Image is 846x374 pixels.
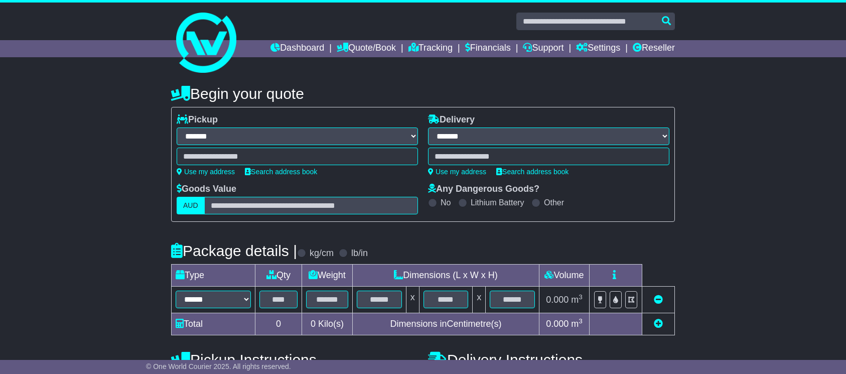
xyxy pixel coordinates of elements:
a: Use my address [177,168,235,176]
td: Dimensions (L x W x H) [352,265,539,287]
span: 0.000 [546,295,569,305]
a: Dashboard [270,40,324,57]
label: Pickup [177,114,218,126]
span: m [571,295,583,305]
td: Weight [302,265,353,287]
label: Any Dangerous Goods? [428,184,539,195]
label: kg/cm [310,248,334,259]
a: Add new item [654,319,663,329]
td: 0 [255,313,302,335]
span: © One World Courier 2025. All rights reserved. [146,362,291,370]
a: Remove this item [654,295,663,305]
span: 0 [311,319,316,329]
h4: Delivery Instructions [428,351,675,368]
a: Reseller [633,40,675,57]
a: Search address book [245,168,317,176]
a: Settings [576,40,620,57]
td: Kilo(s) [302,313,353,335]
h4: Package details | [171,242,297,259]
h4: Pickup Instructions [171,351,418,368]
label: Goods Value [177,184,236,195]
h4: Begin your quote [171,85,675,102]
label: No [441,198,451,207]
label: Lithium Battery [471,198,524,207]
span: m [571,319,583,329]
a: Financials [465,40,511,57]
a: Tracking [408,40,453,57]
span: 0.000 [546,319,569,329]
sup: 3 [579,293,583,301]
td: x [473,287,486,313]
td: Qty [255,265,302,287]
td: Volume [539,265,589,287]
td: x [406,287,419,313]
td: Dimensions in Centimetre(s) [352,313,539,335]
a: Quote/Book [337,40,396,57]
td: Total [172,313,255,335]
td: Type [172,265,255,287]
a: Use my address [428,168,486,176]
sup: 3 [579,317,583,325]
label: lb/in [351,248,368,259]
label: Delivery [428,114,475,126]
a: Support [523,40,563,57]
label: AUD [177,197,205,214]
a: Search address book [496,168,569,176]
label: Other [544,198,564,207]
